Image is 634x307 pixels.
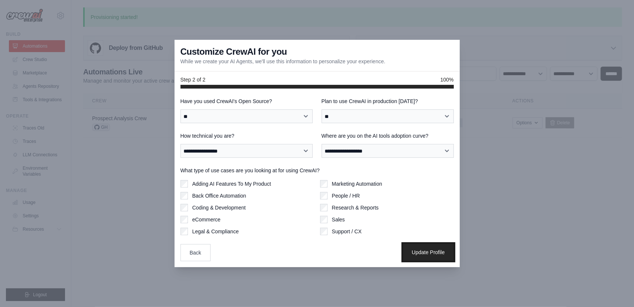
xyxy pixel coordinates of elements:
label: Back Office Automation [192,192,246,199]
button: Update Profile [403,244,454,261]
label: Support / CX [332,228,362,235]
label: Marketing Automation [332,180,382,188]
label: Plan to use CrewAI in production [DATE]? [322,97,454,105]
label: People / HR [332,192,360,199]
label: Coding & Development [192,204,246,211]
p: While we create your AI Agents, we'll use this information to personalize your experience. [181,58,386,65]
label: Where are you on the AI tools adoption curve? [322,132,454,140]
label: Adding AI Features To My Product [192,180,271,188]
button: Back [181,244,211,261]
label: eCommerce [192,216,221,223]
label: What type of use cases are you looking at for using CrewAI? [181,167,454,174]
label: Sales [332,216,345,223]
label: Legal & Compliance [192,228,239,235]
h3: Customize CrewAI for you [181,46,287,58]
label: Research & Reports [332,204,379,211]
label: Have you used CrewAI's Open Source? [181,97,313,105]
span: 100% [440,76,454,83]
span: Step 2 of 2 [181,76,206,83]
label: How technical you are? [181,132,313,140]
